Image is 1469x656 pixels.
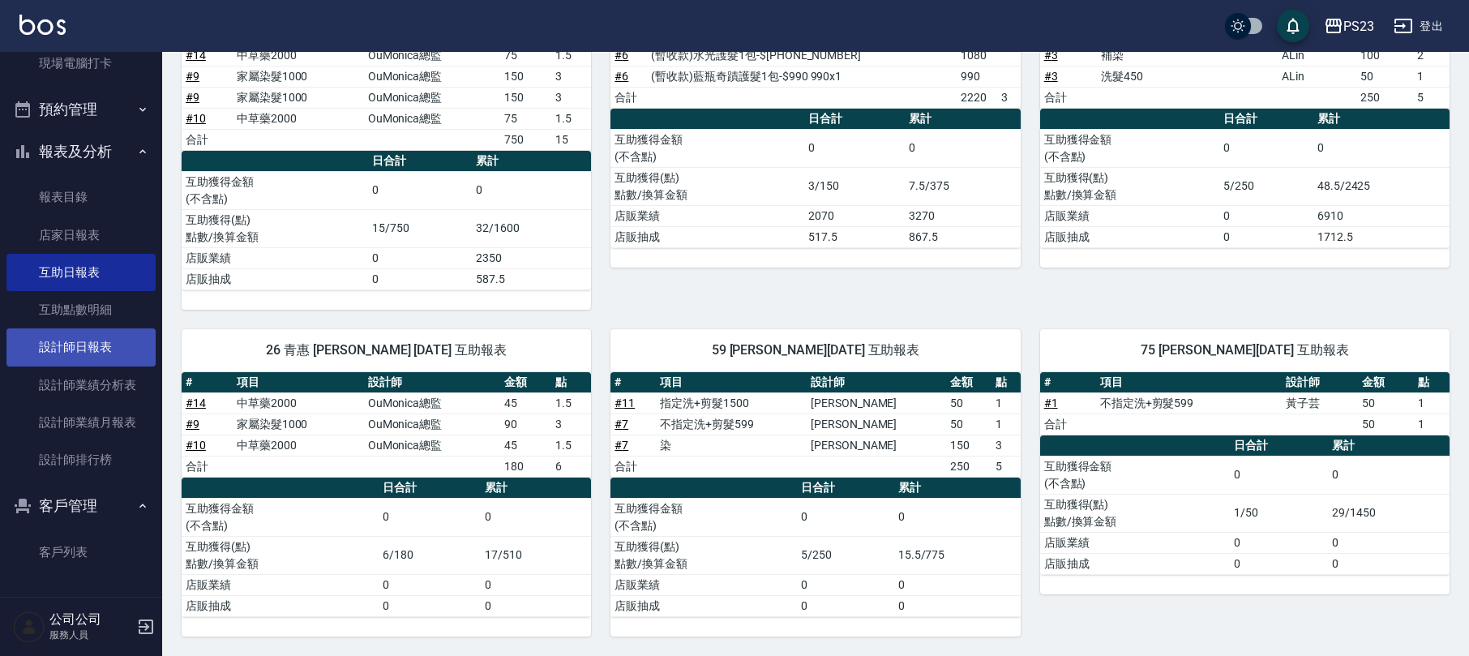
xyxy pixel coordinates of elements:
[364,372,500,393] th: 設計師
[551,372,592,393] th: 點
[1040,372,1450,435] table: a dense table
[1044,49,1058,62] a: #3
[233,108,364,129] td: 中草藥2000
[6,534,156,571] a: 客戶列表
[182,129,233,150] td: 合計
[182,171,368,209] td: 互助獲得金額 (不含點)
[186,49,206,62] a: #14
[894,478,1021,499] th: 累計
[807,392,946,414] td: [PERSON_NAME]
[807,414,946,435] td: [PERSON_NAME]
[233,414,364,435] td: 家屬染髮1000
[368,268,473,289] td: 0
[957,45,997,66] td: 1080
[364,414,500,435] td: OuMonica總監
[551,392,592,414] td: 1.5
[1097,66,1278,87] td: 洗髮450
[957,66,997,87] td: 990
[1343,16,1374,36] div: PS23
[233,392,364,414] td: 中草藥2000
[610,498,797,536] td: 互助獲得金額 (不含點)
[1096,392,1282,414] td: 不指定洗+剪髮599
[1230,435,1329,457] th: 日合計
[1358,414,1414,435] td: 50
[1040,372,1096,393] th: #
[656,435,807,456] td: 染
[804,167,905,205] td: 3/150
[1387,11,1450,41] button: 登出
[991,392,1020,414] td: 1
[797,478,894,499] th: 日合計
[500,108,551,129] td: 75
[368,209,473,247] td: 15/750
[368,247,473,268] td: 0
[797,574,894,595] td: 0
[182,372,233,393] th: #
[1313,167,1450,205] td: 48.5/2425
[1328,494,1450,532] td: 29/1450
[182,536,379,574] td: 互助獲得(點) 點數/換算金額
[797,595,894,616] td: 0
[379,478,481,499] th: 日合計
[49,628,132,642] p: 服務人員
[182,574,379,595] td: 店販業績
[186,112,206,125] a: #10
[6,404,156,441] a: 設計師業績月報表
[946,372,991,393] th: 金額
[807,435,946,456] td: [PERSON_NAME]
[1219,129,1313,167] td: 0
[182,498,379,536] td: 互助獲得金額 (不含點)
[647,45,906,66] td: (暫收款)水光護髮1包-$[PHONE_NUMBER]
[6,367,156,404] a: 設計師業績分析表
[610,109,1020,248] table: a dense table
[894,536,1021,574] td: 15.5/775
[368,151,473,172] th: 日合計
[6,131,156,173] button: 報表及分析
[472,268,591,289] td: 587.5
[615,70,628,83] a: #6
[49,611,132,628] h5: 公司公司
[6,254,156,291] a: 互助日報表
[804,205,905,226] td: 2070
[797,536,894,574] td: 5/250
[233,66,364,87] td: 家屬染髮1000
[233,45,364,66] td: 中草藥2000
[551,456,592,477] td: 6
[472,171,591,209] td: 0
[182,456,233,477] td: 合計
[500,129,551,150] td: 750
[1040,167,1220,205] td: 互助獲得(點) 點數/換算金額
[1040,87,1098,108] td: 合計
[1313,226,1450,247] td: 1712.5
[1413,45,1450,66] td: 2
[1040,414,1096,435] td: 合計
[894,574,1021,595] td: 0
[905,109,1021,130] th: 累計
[551,435,592,456] td: 1.5
[19,15,66,35] img: Logo
[1328,553,1450,574] td: 0
[1219,109,1313,130] th: 日合計
[1282,372,1359,393] th: 設計師
[804,129,905,167] td: 0
[500,372,551,393] th: 金額
[1230,532,1329,553] td: 0
[6,485,156,527] button: 客戶管理
[182,151,591,290] table: a dense table
[610,574,797,595] td: 店販業績
[1356,66,1414,87] td: 50
[946,435,991,456] td: 150
[182,268,368,289] td: 店販抽成
[610,167,803,205] td: 互助獲得(點) 點數/換算金額
[1230,553,1329,574] td: 0
[364,87,500,108] td: OuMonica總監
[551,66,592,87] td: 3
[656,414,807,435] td: 不指定洗+剪髮599
[610,226,803,247] td: 店販抽成
[1358,372,1414,393] th: 金額
[1277,10,1309,42] button: save
[500,87,551,108] td: 150
[233,435,364,456] td: 中草藥2000
[201,342,572,358] span: 26 青惠 [PERSON_NAME] [DATE] 互助報表
[1219,205,1313,226] td: 0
